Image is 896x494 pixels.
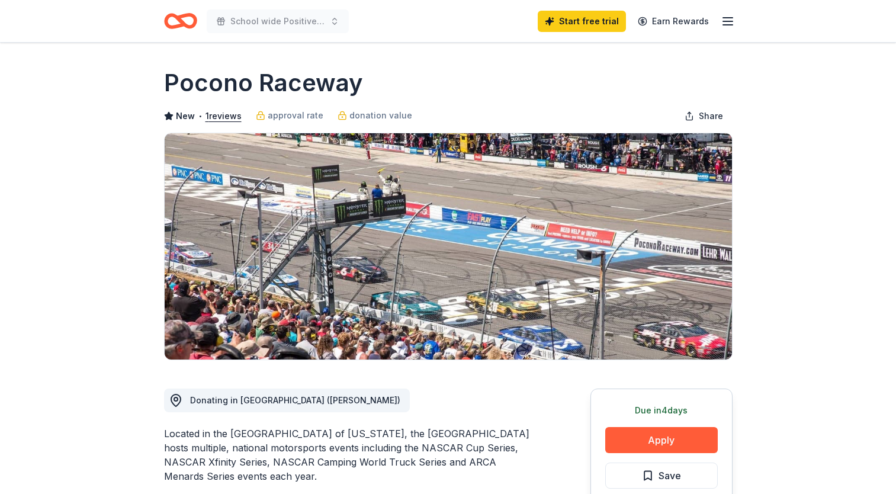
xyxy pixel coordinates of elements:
div: Due in 4 days [605,403,718,418]
a: Earn Rewards [631,11,716,32]
div: Located in the [GEOGRAPHIC_DATA] of [US_STATE], the [GEOGRAPHIC_DATA] hosts multiple, national mo... [164,426,534,483]
span: School wide Positive behavior raffle/bingo [230,14,325,28]
span: • [198,111,202,121]
h1: Pocono Raceway [164,66,363,100]
span: approval rate [268,108,323,123]
button: Save [605,463,718,489]
span: Donating in [GEOGRAPHIC_DATA] ([PERSON_NAME]) [190,395,400,405]
a: donation value [338,108,412,123]
span: Save [659,468,681,483]
a: Start free trial [538,11,626,32]
span: Share [699,109,723,123]
span: New [176,109,195,123]
button: Apply [605,427,718,453]
a: approval rate [256,108,323,123]
a: Home [164,7,197,35]
img: Image for Pocono Raceway [165,133,732,360]
span: donation value [349,108,412,123]
button: 1reviews [205,109,242,123]
button: Share [675,104,733,128]
button: School wide Positive behavior raffle/bingo [207,9,349,33]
